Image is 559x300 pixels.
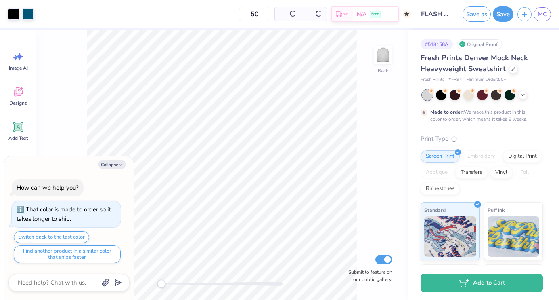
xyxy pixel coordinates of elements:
[488,216,540,257] img: Puff Ink
[462,150,500,163] div: Embroidery
[17,184,79,192] div: How can we help you?
[375,47,391,63] img: Back
[424,216,476,257] img: Standard
[239,7,270,21] input: – –
[534,7,551,21] a: MC
[8,135,28,142] span: Add Text
[344,268,392,283] label: Submit to feature on our public gallery.
[488,206,505,214] span: Puff Ink
[421,167,453,179] div: Applique
[9,100,27,106] span: Designs
[538,10,547,19] span: MC
[421,150,460,163] div: Screen Print
[14,231,89,243] button: Switch back to the last color
[157,280,165,288] div: Accessibility label
[490,167,513,179] div: Vinyl
[421,76,444,83] span: Fresh Prints
[17,205,111,223] div: That color is made to order so it takes longer to ship.
[14,245,121,263] button: Find another product in a similar color that ships faster
[503,150,542,163] div: Digital Print
[357,10,366,19] span: N/A
[9,65,28,71] span: Image AI
[421,274,543,292] button: Add to Cart
[430,108,530,123] div: We make this product in this color to order, which means it takes 8 weeks.
[466,76,507,83] span: Minimum Order: 50 +
[415,6,454,22] input: Untitled Design
[455,167,488,179] div: Transfers
[98,160,126,169] button: Collapse
[448,76,462,83] span: # FP94
[421,134,543,144] div: Print Type
[421,53,528,74] span: Fresh Prints Denver Mock Neck Heavyweight Sweatshirt
[430,109,464,115] strong: Made to order:
[421,39,453,49] div: # 518158A
[493,6,513,22] button: Save
[463,6,491,22] button: Save as
[457,39,502,49] div: Original Proof
[424,206,446,214] span: Standard
[515,167,534,179] div: Foil
[371,11,379,17] span: Free
[421,183,460,195] div: Rhinestones
[378,67,388,74] div: Back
